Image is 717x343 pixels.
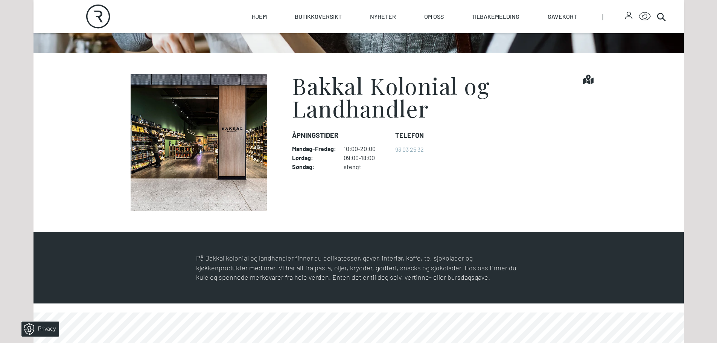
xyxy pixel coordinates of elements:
iframe: Manage Preferences [8,319,69,339]
dd: stengt [344,163,389,171]
h1: Bakkal Kolonial og Landhandler [292,74,583,119]
dd: 09:00-18:00 [344,154,389,162]
dt: Søndag : [292,163,336,171]
a: 93 03 25 32 [395,146,424,153]
dt: Mandag - Fredag : [292,145,336,152]
p: På Bakkal kolonial og landhandler finner du delikatesser, gaver, interiør, kaffe, te, sjokolader ... [196,253,521,282]
dt: Åpningstider [292,130,389,140]
div: © Mappedin [626,166,644,171]
dt: Telefon [395,130,424,140]
dd: 10:00-20:00 [344,145,389,152]
details: Attribution [624,165,650,171]
dt: Lørdag : [292,154,336,162]
button: Open Accessibility Menu [639,11,651,23]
